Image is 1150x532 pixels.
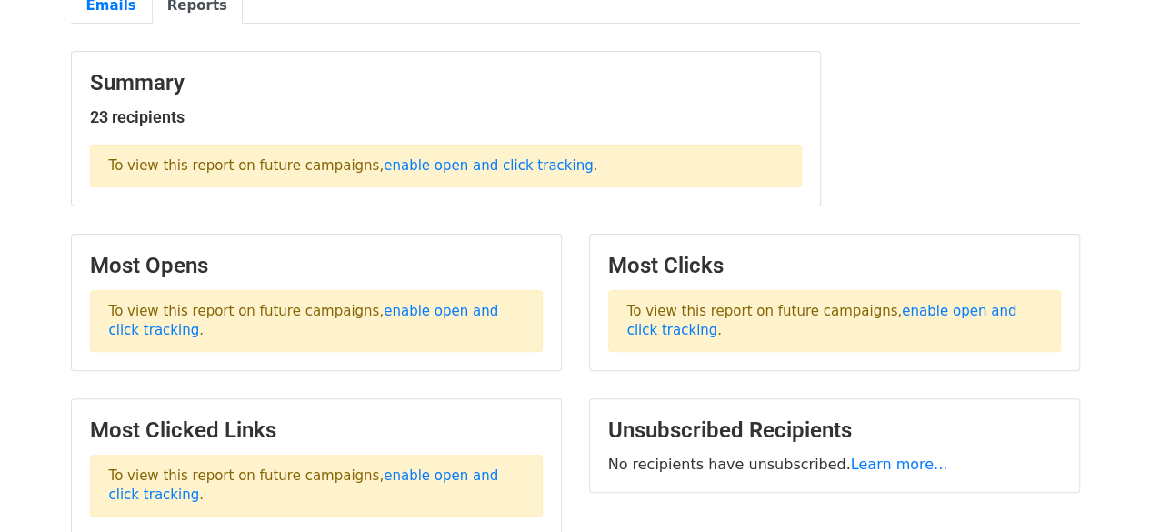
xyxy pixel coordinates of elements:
h3: Summary [90,70,802,96]
h3: Unsubscribed Recipients [608,417,1061,444]
p: To view this report on future campaigns, . [90,455,543,517]
p: To view this report on future campaigns, . [608,290,1061,352]
iframe: Chat Widget [1059,445,1150,532]
p: To view this report on future campaigns, . [90,290,543,352]
h3: Most Opens [90,253,543,279]
h3: Most Clicks [608,253,1061,279]
h3: Most Clicked Links [90,417,543,444]
p: No recipients have unsubscribed. [608,455,1061,474]
h5: 23 recipients [90,107,802,127]
p: To view this report on future campaigns, . [90,145,802,187]
a: Learn more... [851,456,948,473]
a: enable open and click tracking [384,157,593,174]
